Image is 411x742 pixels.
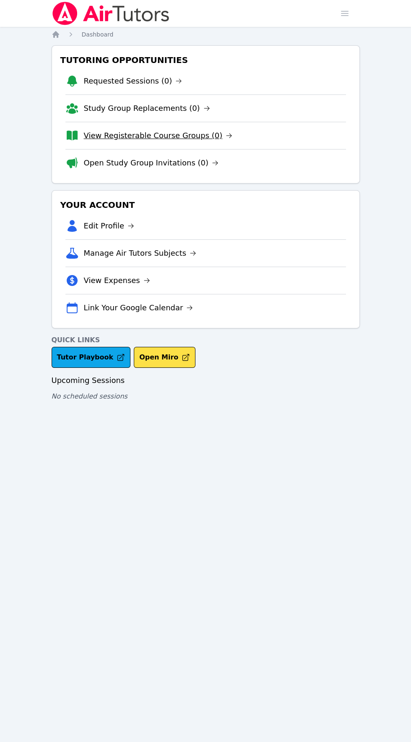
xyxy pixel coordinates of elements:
h3: Upcoming Sessions [52,375,360,386]
a: Edit Profile [84,220,135,232]
span: Dashboard [82,31,114,38]
a: Manage Air Tutors Subjects [84,247,197,259]
a: Dashboard [82,30,114,39]
img: Air Tutors [52,2,170,25]
h3: Tutoring Opportunities [59,52,353,68]
a: View Expenses [84,275,150,286]
button: Open Miro [134,347,195,368]
a: Tutor Playbook [52,347,131,368]
a: Study Group Replacements (0) [84,102,210,114]
a: Link Your Google Calendar [84,302,193,314]
h3: Your Account [59,197,353,212]
h4: Quick Links [52,335,360,345]
a: View Registerable Course Groups (0) [84,130,233,142]
nav: Breadcrumb [52,30,360,39]
span: No scheduled sessions [52,392,127,400]
a: Requested Sessions (0) [84,75,182,87]
a: Open Study Group Invitations (0) [84,157,219,169]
